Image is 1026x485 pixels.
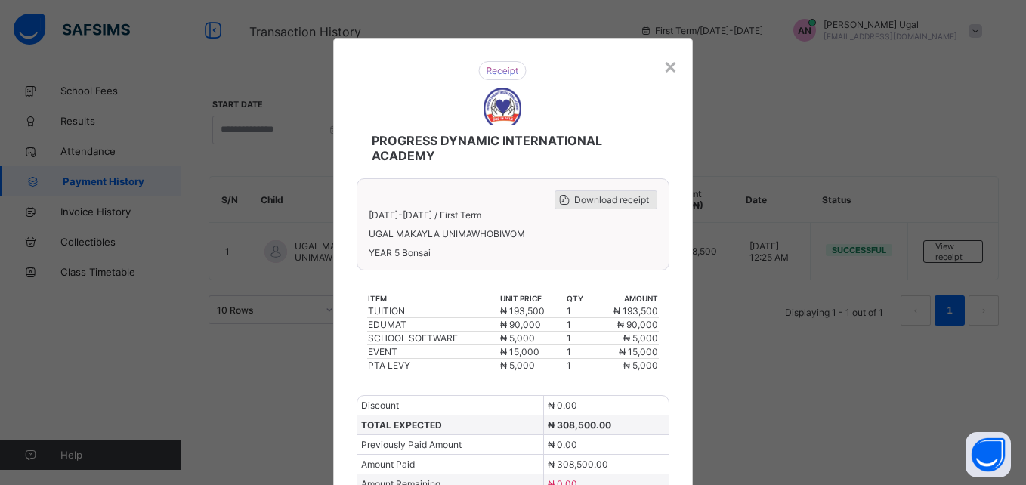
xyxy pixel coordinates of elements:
th: qty [566,293,592,304]
span: ₦ 5,000 [623,360,658,371]
th: unit price [499,293,566,304]
span: ₦ 5,000 [500,360,535,371]
span: Amount Paid [361,459,415,470]
td: 1 [566,304,592,318]
span: UGAL MAKAYLA UNIMAWHOBIWOM [369,228,657,239]
span: ₦ 308,500.00 [548,459,608,470]
span: Discount [361,400,399,411]
span: ₦ 90,000 [500,319,541,330]
span: ₦ 193,500 [500,305,545,317]
th: amount [592,293,659,304]
td: 1 [566,318,592,332]
td: 1 [566,345,592,359]
span: ₦ 5,000 [623,332,658,344]
span: ₦ 308,500.00 [548,419,611,431]
button: Open asap [966,432,1011,477]
span: ₦ 193,500 [613,305,658,317]
span: [DATE]-[DATE] / First Term [369,209,481,221]
div: × [663,53,678,79]
img: PROGRESS DYNAMIC INTERNATIONAL ACADEMY [484,88,521,125]
span: ₦ 0.00 [548,439,577,450]
span: ₦ 15,000 [619,346,658,357]
span: TOTAL EXPECTED [361,419,442,431]
div: PTA LEVY [368,360,499,371]
span: ₦ 90,000 [617,319,658,330]
span: ₦ 0.00 [548,400,577,411]
span: Download receipt [574,194,649,205]
span: PROGRESS DYNAMIC INTERNATIONAL ACADEMY [372,133,640,163]
div: EVENT [368,346,499,357]
span: Previously Paid Amount [361,439,462,450]
th: item [367,293,499,304]
td: 1 [566,332,592,345]
span: YEAR 5 Bonsai [369,247,657,258]
td: 1 [566,359,592,372]
span: ₦ 15,000 [500,346,539,357]
img: receipt.26f346b57495a98c98ef9b0bc63aa4d8.svg [478,61,527,80]
div: EDUMAT [368,319,499,330]
div: SCHOOL SOFTWARE [368,332,499,344]
div: TUITION [368,305,499,317]
span: ₦ 5,000 [500,332,535,344]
